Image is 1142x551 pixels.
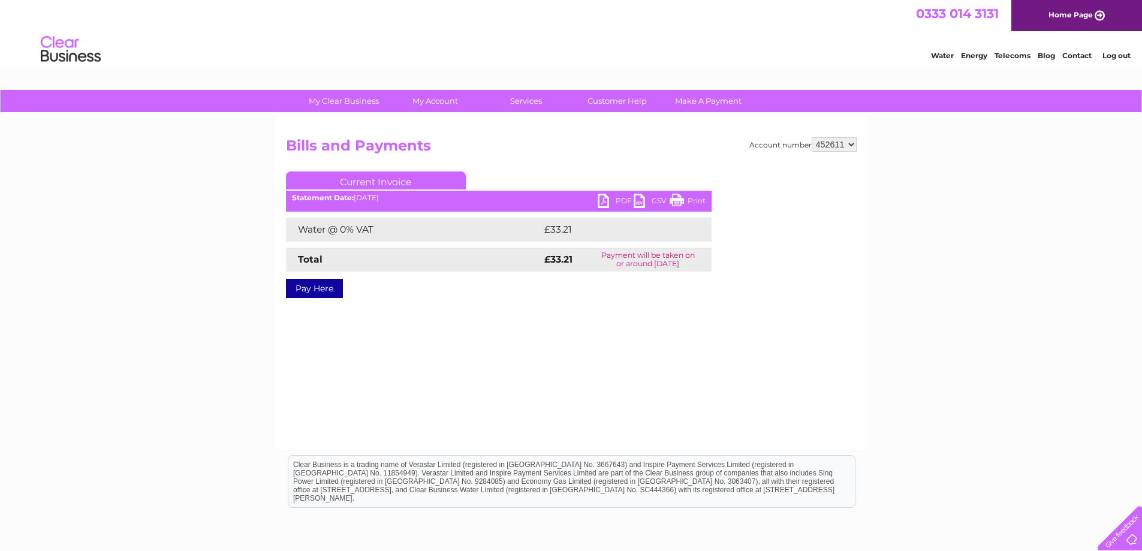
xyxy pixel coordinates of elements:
a: My Account [385,90,484,112]
img: logo.png [40,31,101,68]
a: Contact [1062,51,1092,60]
div: Clear Business is a trading name of Verastar Limited (registered in [GEOGRAPHIC_DATA] No. 3667643... [288,7,855,58]
strong: Total [298,254,323,265]
td: Water @ 0% VAT [286,218,541,242]
a: Make A Payment [659,90,758,112]
h2: Bills and Payments [286,137,857,160]
a: PDF [598,194,634,211]
a: 0333 014 3131 [916,6,999,21]
b: Statement Date: [292,193,354,202]
div: Account number [749,137,857,152]
a: My Clear Business [294,90,393,112]
td: Payment will be taken on or around [DATE] [584,248,711,272]
div: [DATE] [286,194,712,202]
a: Customer Help [568,90,667,112]
a: Log out [1102,51,1131,60]
a: Pay Here [286,279,343,298]
a: CSV [634,194,670,211]
strong: £33.21 [544,254,572,265]
a: Telecoms [995,51,1030,60]
td: £33.21 [541,218,686,242]
a: Print [670,194,706,211]
a: Services [477,90,575,112]
a: Current Invoice [286,171,466,189]
a: Blog [1038,51,1055,60]
a: Energy [961,51,987,60]
a: Water [931,51,954,60]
